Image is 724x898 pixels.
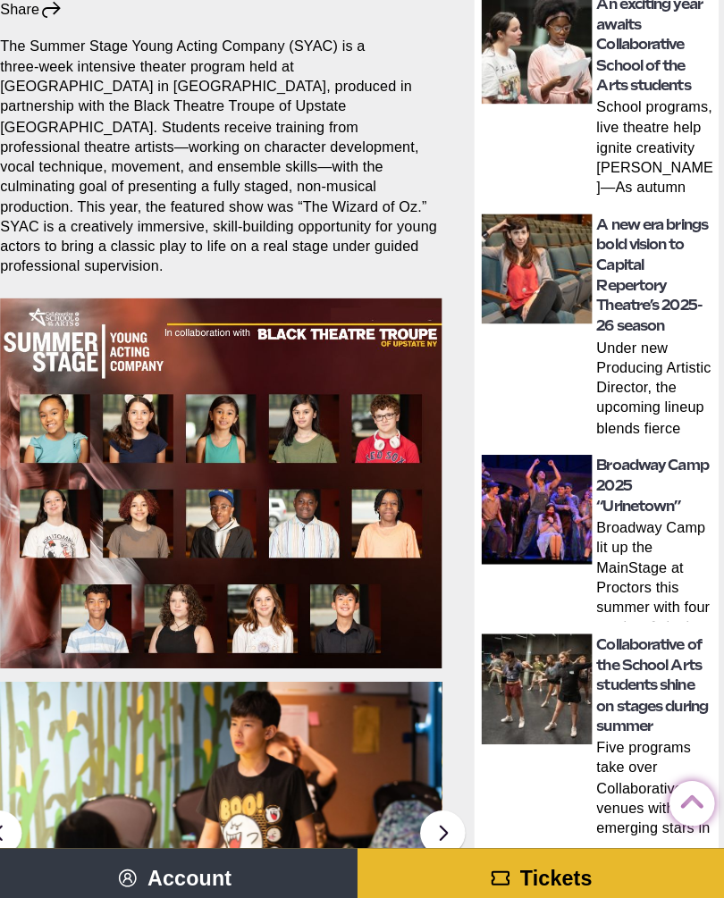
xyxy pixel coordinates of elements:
p: School programs, live theatre help ignite creativity [PERSON_NAME]—As autumn creeps in and classe... [598,97,714,199]
img: thumbnail: A new era brings bold vision to Capital Repertory Theatre’s 2025-26 season [484,213,594,322]
p: Under new Producing Artistic Director, the upcoming lineup blends fierce humor and dazzling theat... [598,335,714,437]
a: A new era brings bold vision to Capital Repertory Theatre’s 2025-26 season [598,214,708,332]
button: Next slide [424,801,468,846]
p: Broadway Camp lit up the MainStage at Proctors this summer with four weeks of singing, dancing, a... [598,513,714,615]
p: The Summer Stage Young Acting Company (SYAC) is a three‑week intensive theater program held at [G... [9,38,445,274]
img: thumbnail: Broadway Camp 2025 “Urinetown” [484,450,594,559]
img: thumbnail: Collaborative of the School Arts students shine on stages during summer [484,627,594,736]
a: Tickets [362,839,724,898]
a: Back to Top [670,773,706,809]
a: Collaborative of the School Arts students shine on stages during summer [598,629,708,726]
a: Broadway Camp 2025 “Urinetown” [598,452,709,509]
span: Account [155,857,238,880]
p: Five programs take over Collaborative venues with emerging stars in the [GEOGRAPHIC_DATA] During ... [598,730,714,832]
span: Tickets [523,857,594,880]
div: Share [9,1,71,21]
